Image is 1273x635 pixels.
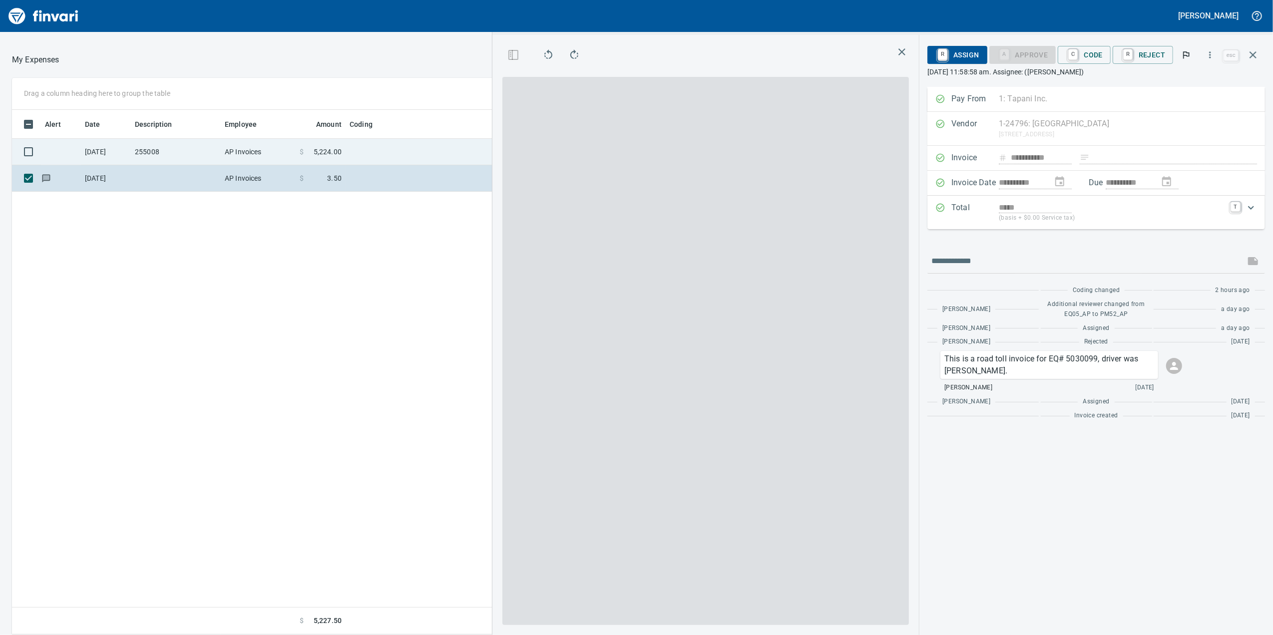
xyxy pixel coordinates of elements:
[1046,300,1147,319] span: Additional reviewer changed from EQ05_AP to PM52_AP
[1073,286,1120,296] span: Coding changed
[6,4,81,28] img: Finvari
[1179,10,1239,21] h5: [PERSON_NAME]
[225,118,270,130] span: Employee
[303,118,342,130] span: Amount
[944,353,1154,377] p: This is a road toll invoice for EQ# 5030099, driver was [PERSON_NAME].
[942,337,990,347] span: [PERSON_NAME]
[81,139,131,165] td: [DATE]
[927,46,987,64] button: RAssign
[999,213,1225,223] p: (basis + $0.00 Service tax)
[135,118,185,130] span: Description
[1231,202,1241,212] a: T
[1232,337,1250,347] span: [DATE]
[1083,323,1109,333] span: Assigned
[1075,411,1118,421] span: Invoice created
[1058,46,1111,64] button: CCode
[221,139,296,165] td: AP Invoices
[938,49,947,60] a: R
[927,67,1265,77] p: [DATE] 11:58:58 am. Assignee: ([PERSON_NAME])
[1123,49,1133,60] a: R
[1221,305,1250,315] span: a day ago
[81,165,131,192] td: [DATE]
[1113,46,1173,64] button: RReject
[1083,397,1109,407] span: Assigned
[1232,397,1250,407] span: [DATE]
[1175,44,1197,66] button: Flag
[85,118,113,130] span: Date
[1066,46,1103,63] span: Code
[1176,8,1241,23] button: [PERSON_NAME]
[45,118,61,130] span: Alert
[24,88,170,98] p: Drag a column heading here to group the table
[942,397,990,407] span: [PERSON_NAME]
[350,118,386,130] span: Coding
[131,139,221,165] td: 255008
[135,118,172,130] span: Description
[41,175,51,181] span: Has messages
[1221,323,1250,333] span: a day ago
[350,118,373,130] span: Coding
[221,165,296,192] td: AP Invoices
[942,305,990,315] span: [PERSON_NAME]
[45,118,74,130] span: Alert
[314,147,342,157] span: 5,224.00
[1241,249,1265,273] span: This records your message into the invoice and notifies anyone mentioned
[1232,411,1250,421] span: [DATE]
[989,50,1056,58] div: Coding Required
[1136,383,1154,393] span: [DATE]
[935,46,979,63] span: Assign
[1216,286,1250,296] span: 2 hours ago
[1221,43,1265,67] span: Close invoice
[300,616,304,626] span: $
[944,383,992,393] span: [PERSON_NAME]
[12,54,59,66] p: My Expenses
[1068,49,1078,60] a: C
[1199,44,1221,66] button: More
[942,323,990,333] span: [PERSON_NAME]
[316,118,342,130] span: Amount
[1121,46,1165,63] span: Reject
[300,147,304,157] span: $
[225,118,257,130] span: Employee
[12,54,59,66] nav: breadcrumb
[327,173,342,183] span: 3.50
[314,616,342,626] span: 5,227.50
[951,202,999,223] p: Total
[1084,337,1108,347] span: Rejected
[85,118,100,130] span: Date
[300,173,304,183] span: $
[1224,50,1239,61] a: esc
[927,196,1265,229] div: Expand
